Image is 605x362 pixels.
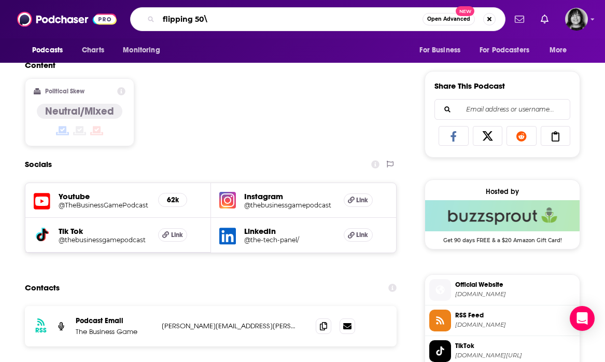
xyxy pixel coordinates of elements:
a: @the-tech-panel/ [244,236,335,244]
h3: RSS [35,326,47,335]
div: Search followers [434,99,570,120]
input: Email address or username... [443,100,561,119]
a: @thebusinessgamepodcast [244,201,335,209]
a: Link [344,193,373,207]
a: Link [158,228,187,242]
span: RSS Feed [455,311,575,320]
span: Podcasts [32,43,63,58]
button: open menu [542,40,580,60]
span: Link [171,231,183,239]
span: For Business [419,43,460,58]
div: Search podcasts, credits, & more... [130,7,505,31]
h2: Socials [25,155,52,174]
h3: Share This Podcast [434,81,505,91]
img: iconImage [219,192,236,208]
span: For Podcasters [480,43,529,58]
a: RSS Feed[DOMAIN_NAME] [429,310,575,331]
span: New [456,6,474,16]
button: open menu [412,40,473,60]
span: TikTok [455,341,575,351]
button: Show profile menu [565,8,588,31]
button: open menu [25,40,76,60]
span: Charts [82,43,104,58]
h2: Content [25,60,388,70]
button: Open AdvancedNew [423,13,475,25]
span: Link [356,196,368,204]
h4: Neutral/Mixed [45,105,114,118]
a: Show notifications dropdown [511,10,528,28]
a: Share on Facebook [439,126,469,146]
span: More [550,43,567,58]
h2: Political Skew [45,88,85,95]
a: Official Website[DOMAIN_NAME] [429,279,575,301]
img: Buzzsprout Deal: Get 90 days FREE & a $20 Amazon Gift Card! [425,200,580,231]
div: Open Intercom Messenger [570,306,595,331]
input: Search podcasts, credits, & more... [159,11,423,27]
a: Link [344,228,373,242]
button: open menu [473,40,544,60]
a: TikTok[DOMAIN_NAME][URL] [429,340,575,362]
span: Monitoring [123,43,160,58]
h5: Youtube [59,191,150,201]
p: Podcast Email [76,316,153,325]
a: Share on Reddit [506,126,537,146]
h2: Contacts [25,278,60,298]
div: Hosted by [425,187,580,196]
span: Open Advanced [427,17,470,22]
span: Link [356,231,368,239]
p: The Business Game [76,327,153,336]
span: Get 90 days FREE & a $20 Amazon Gift Card! [425,231,580,244]
span: feeds.buzzsprout.com [455,321,575,329]
p: [PERSON_NAME][EMAIL_ADDRESS][PERSON_NAME][DOMAIN_NAME] [162,322,299,330]
a: Copy Link [541,126,571,146]
span: Logged in as parkdalepublicity1 [565,8,588,31]
button: open menu [116,40,173,60]
span: thebusinessgamepodcast.com [455,290,575,298]
a: Charts [75,40,110,60]
h5: Instagram [244,191,335,201]
h5: 62k [167,196,178,204]
a: Buzzsprout Deal: Get 90 days FREE & a $20 Amazon Gift Card! [425,200,580,243]
h5: LinkedIn [244,226,335,236]
h5: Tik Tok [59,226,150,236]
a: @TheBusinessGamePodcast [59,201,150,209]
img: User Profile [565,8,588,31]
a: @thebusinessgamepodcast [59,236,150,244]
img: Podchaser - Follow, Share and Rate Podcasts [17,9,117,29]
span: tiktok.com/@thebusinessgamepodcast [455,352,575,359]
span: Official Website [455,280,575,289]
a: Share on X/Twitter [473,126,503,146]
a: Show notifications dropdown [537,10,553,28]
